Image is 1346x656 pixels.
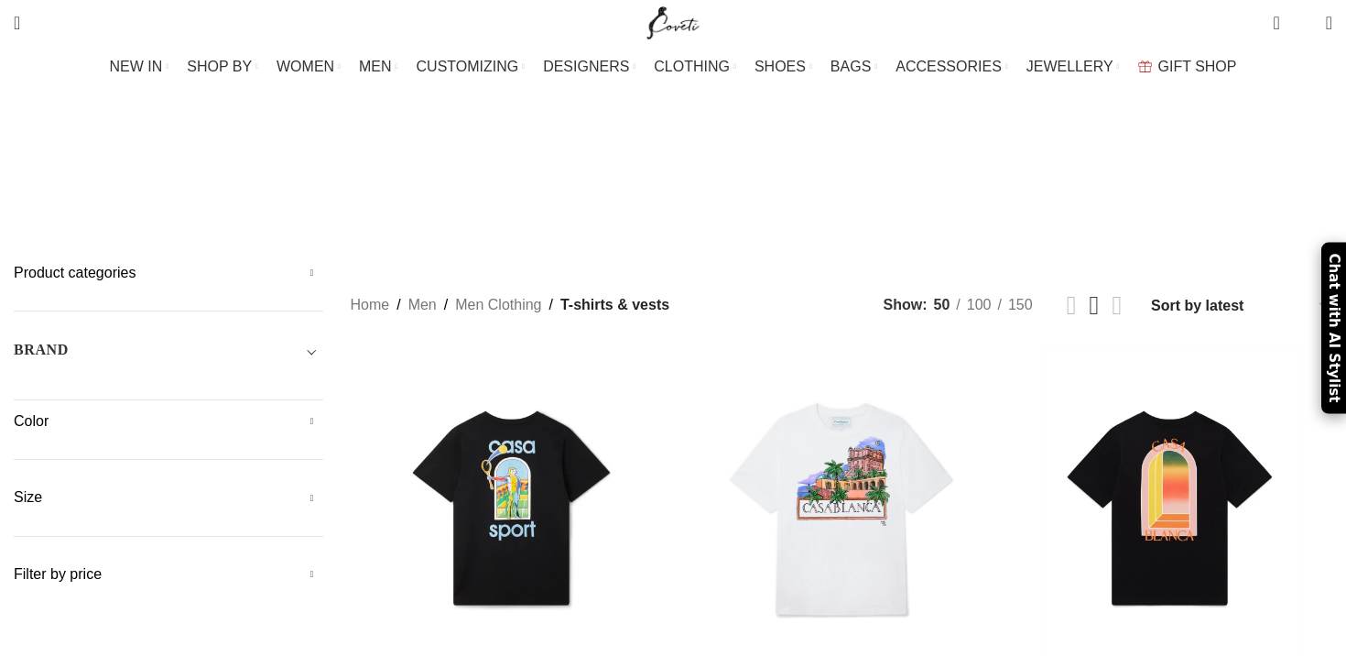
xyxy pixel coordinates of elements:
h1: T-shirts & vests [536,105,811,154]
span: NEW IN [110,58,163,75]
a: DESIGNERS [543,49,635,85]
a: 100 [961,293,998,317]
a: JEWELLERY [1026,49,1120,85]
span: Men Jackets [265,177,356,194]
a: Grid view 4 [1112,292,1122,319]
span: MEN [359,58,392,75]
span: WOMEN [277,58,334,75]
a: Pants [491,163,533,208]
span: JEWELLERY [1026,58,1113,75]
div: Toggle filter [14,339,323,372]
span: ACCESSORIES [896,58,1002,75]
select: Shop order [1149,292,1332,319]
span: Shorts [560,177,613,194]
span: 0 [1275,9,1288,23]
span: T-shirts & vests [863,177,980,194]
span: T-shirts & vests [560,293,669,317]
div: My Wishlist [1294,5,1312,41]
a: WOMEN [277,49,341,85]
span: CLOTHING [654,58,730,75]
a: NEW IN [110,49,169,85]
h5: Color [14,411,323,432]
a: Grid view 2 [1067,292,1077,319]
span: DESIGNERS [543,58,629,75]
span: Tracksuit [1007,177,1081,194]
a: 50 [928,293,957,317]
div: Main navigation [5,49,1341,85]
span: Swimwear [761,177,835,194]
span: 150 [1008,297,1033,312]
a: MEN [359,49,397,85]
a: Site logo [643,14,704,29]
a: BAGS [830,49,877,85]
span: Men Shirts [385,177,463,194]
a: Home [351,293,390,317]
a: Men Jackets [265,163,356,208]
span: 100 [967,297,992,312]
a: Search [5,5,29,41]
a: Swimwear [761,163,835,208]
span: Pants [491,177,533,194]
a: 150 [1002,293,1039,317]
a: SHOP BY [187,49,258,85]
a: CLOTHING [654,49,736,85]
a: Men Clothing [455,293,541,317]
a: Sweatshirts [642,163,734,208]
a: ACCESSORIES [896,49,1008,85]
span: GIFT SHOP [1158,58,1237,75]
h5: Filter by price [14,564,323,585]
h5: BRAND [14,340,69,360]
h5: Size [14,487,323,508]
a: Tracksuit [1007,163,1081,208]
a: Grid view 3 [1090,292,1100,319]
span: Show [884,293,928,317]
span: BAGS [830,58,871,75]
h5: Product categories [14,263,323,283]
a: SHOES [754,49,812,85]
a: 0 [1264,5,1288,41]
span: CUSTOMIZING [417,58,519,75]
img: GiftBag [1138,60,1152,72]
a: CUSTOMIZING [417,49,526,85]
span: SHOES [754,58,806,75]
span: Sweatshirts [642,177,734,194]
span: SHOP BY [187,58,252,75]
span: 50 [934,297,950,312]
a: Men [408,293,437,317]
a: T-shirts & vests [863,163,980,208]
span: 0 [1297,18,1311,32]
a: Go back [490,111,536,148]
a: Shorts [560,163,613,208]
a: Men Shirts [385,163,463,208]
a: GIFT SHOP [1138,49,1237,85]
nav: Breadcrumb [351,293,670,317]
